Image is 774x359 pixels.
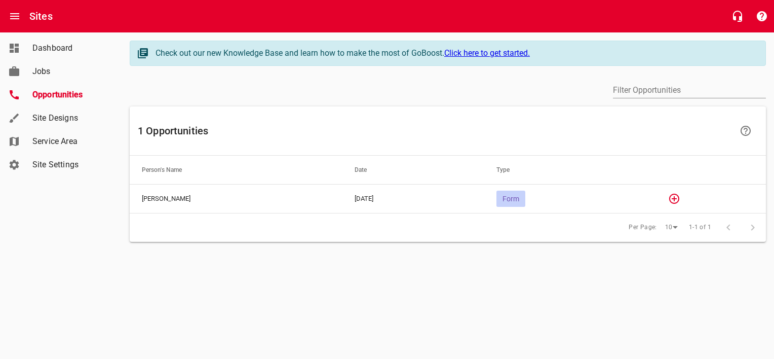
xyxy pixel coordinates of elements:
a: Learn more about your Opportunities [733,119,758,143]
span: 1-1 of 1 [689,223,711,233]
div: Form [496,191,525,207]
button: Support Portal [750,4,774,28]
span: Opportunities [32,89,109,101]
button: Open drawer [3,4,27,28]
th: Person's Name [130,156,342,184]
span: Dashboard [32,42,109,54]
td: [DATE] [342,184,484,213]
span: Site Settings [32,159,109,171]
button: Live Chat [725,4,750,28]
div: Check out our new Knowledge Base and learn how to make the most of GoBoost. [156,47,755,59]
span: Service Area [32,135,109,148]
span: Site Designs [32,112,109,124]
span: Form [496,195,525,203]
th: Date [342,156,484,184]
input: Filter by author or content. [613,82,766,98]
th: Type [484,156,650,184]
a: Click here to get started. [444,48,530,58]
div: 10 [661,221,681,234]
h6: Sites [29,8,53,24]
h6: 1 Opportunities [138,123,731,139]
span: Per Page: [629,223,657,233]
td: [PERSON_NAME] [130,184,342,213]
span: Jobs [32,65,109,78]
